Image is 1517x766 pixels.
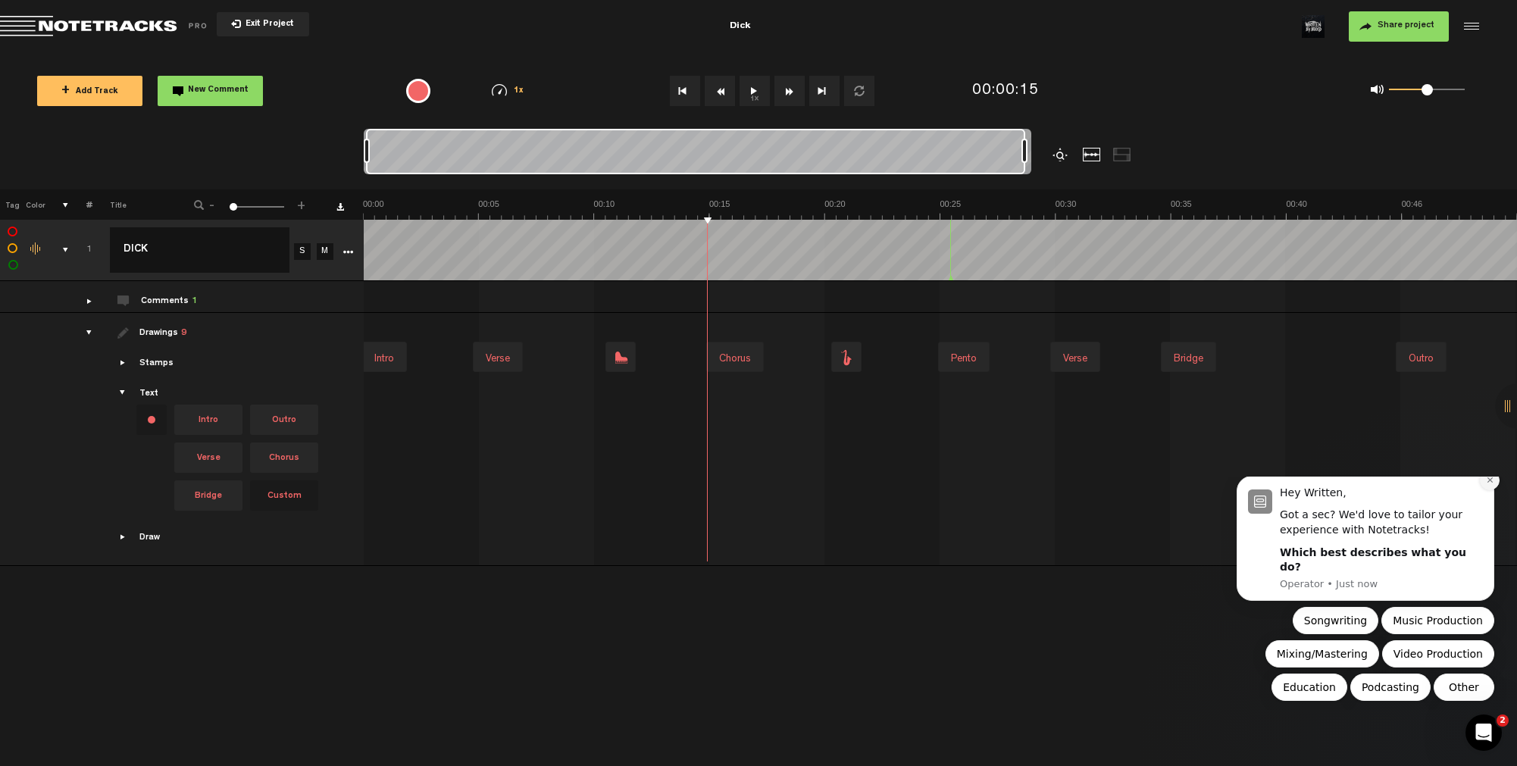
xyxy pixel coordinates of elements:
[61,85,70,97] span: +
[136,197,217,224] button: Quick reply: Podcasting
[336,203,344,211] a: Download comments
[844,76,874,106] button: Loop
[250,480,318,511] span: Custom
[23,220,45,281] td: Change the color of the waveform
[670,76,700,106] button: Go to beginning
[110,227,307,242] div: Click to edit the title
[480,349,516,370] div: Verse
[66,31,269,61] div: Got a sec? We'd love to tailor your experience with Notetracks!
[117,387,130,399] span: Showcase text
[217,12,309,36] button: Exit Project
[66,70,252,97] b: Which best describes what you do?
[406,79,430,103] div: {{ tooltip_message }}
[71,325,95,340] div: drawings
[296,199,308,208] span: +
[713,349,757,370] div: Chorus
[1349,11,1449,42] button: Share project
[79,130,164,158] button: Quick reply: Songwriting
[174,442,242,473] span: Verse
[740,76,770,106] button: 1x
[71,293,95,308] div: comments
[317,243,333,260] a: M
[48,242,71,258] div: comments, stamps & drawings
[45,220,69,281] td: comments, stamps & drawings
[69,313,92,566] td: drawings
[1302,15,1325,38] img: ACg8ocKyds8MKy4dpu-nIK-ZHePgZffMhNk-YBXebN-O81xeOtURswA=s96-c
[31,191,253,207] div: Send us a message
[705,76,735,106] button: Rewind
[1057,349,1093,370] div: Verse
[66,9,269,98] div: Message content
[69,189,92,220] th: #
[1161,342,1216,372] div: Bridge
[1050,342,1100,372] div: Verse
[202,511,254,521] span: Messages
[469,84,547,97] div: 1x
[58,197,133,224] button: Quick reply: Education
[1214,477,1517,710] iframe: Intercom notifications message
[30,108,273,133] p: Hi Written 👋
[23,189,45,220] th: Color
[168,164,280,191] button: Quick reply: Video Production
[250,442,318,473] span: Chorus
[30,133,273,159] p: How can we help?
[514,87,524,95] span: 1x
[363,199,1517,220] img: ruler
[473,342,523,372] div: Verse
[1465,714,1502,751] iframe: Intercom live chat
[136,405,167,435] div: Change text color.To change the color of an existing text, select the stamp on the right and then...
[152,473,303,533] button: Messages
[61,88,118,96] span: Add Track
[15,178,288,236] div: Send us a messageWe typically reply in a few minutes
[1396,342,1447,372] div: Outro
[220,197,280,224] button: Quick reply: Other
[66,9,269,24] div: Hey Written,
[158,76,263,106] button: New Comment
[206,199,218,208] span: -
[139,532,160,545] div: Draw
[58,511,92,521] span: Home
[30,24,61,55] img: Profile image for Kam
[69,220,92,281] td: Click to change the order number 1
[23,130,280,224] div: Quick reply options
[52,164,165,191] button: Quick reply: Mixing/Mastering
[66,101,269,114] p: Message from Operator, sent Just now
[139,327,186,340] div: Drawings
[174,405,242,435] span: Intro
[361,342,407,372] div: Intro
[69,281,92,313] td: comments
[192,297,197,306] span: 1
[340,244,355,258] a: More
[241,20,294,29] span: Exit Project
[139,358,174,370] div: Stamps
[174,480,242,511] span: Bridge
[706,342,764,372] div: Chorus
[37,76,142,106] button: +Add Track
[294,243,311,260] a: S
[141,295,197,308] div: Comments
[493,8,987,45] div: Dick
[250,405,318,435] span: Outro
[181,329,186,338] span: 9
[1168,349,1209,370] div: Bridge
[809,76,840,106] button: Go to end
[774,76,805,106] button: Fast Forward
[492,84,507,96] img: speedometer.svg
[167,130,280,158] button: Quick reply: Music Production
[938,342,990,372] div: Pento
[92,220,289,281] td: Click to edit the title
[368,349,400,370] div: Intro
[117,357,130,369] span: Showcase stamps
[139,388,158,401] div: Text
[1403,349,1440,370] div: Outro
[945,349,983,370] div: Pento
[1497,714,1509,727] span: 2
[1378,21,1434,30] span: Share project
[71,243,95,258] div: Click to change the order number
[31,207,253,223] div: We typically reply in a few minutes
[25,242,48,256] div: Change the color of the waveform
[730,8,751,45] div: Dick
[972,80,1039,102] div: 00:00:15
